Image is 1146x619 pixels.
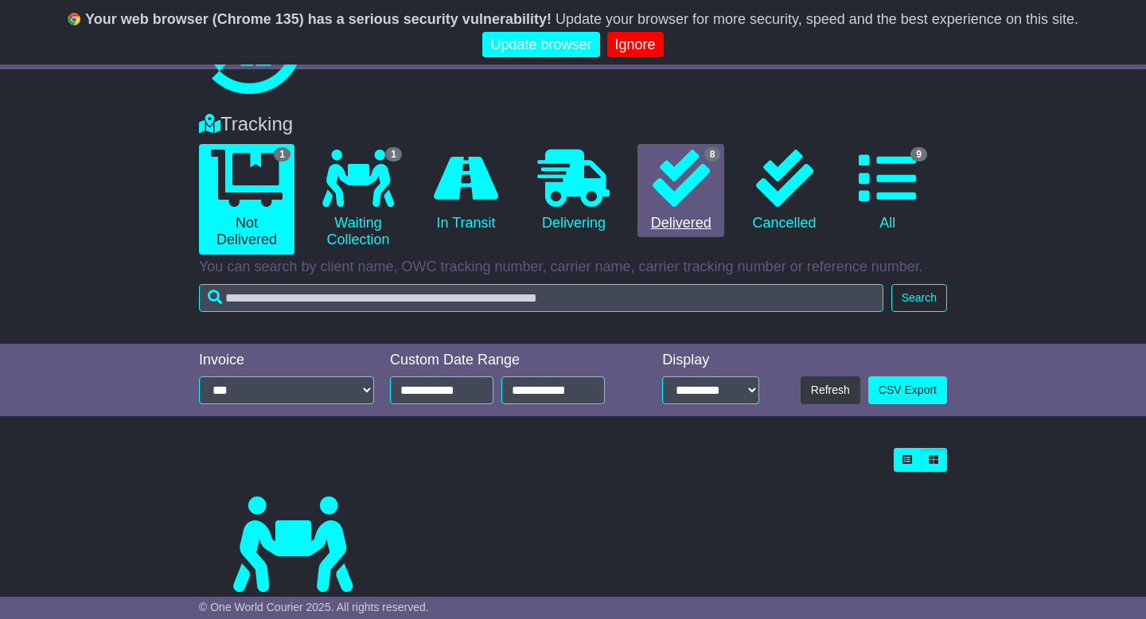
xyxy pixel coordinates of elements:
a: 9 All [844,144,931,238]
div: Tracking [191,113,955,136]
a: 1 Not Delivered [199,144,294,255]
a: Delivering [526,144,622,238]
button: Search [891,284,947,312]
a: 8 Delivered [637,144,724,238]
a: 1 Waiting Collection [310,144,406,255]
span: 1 [385,147,402,162]
button: Refresh [801,376,860,404]
b: Your web browser (Chrome 135) has a serious security vulnerability! [85,11,552,27]
a: CSV Export [868,376,947,404]
a: Ignore [607,32,664,58]
span: 1 [274,147,290,162]
span: 9 [910,147,927,162]
div: Invoice [199,352,374,369]
span: Update your browser for more security, speed and the best experience on this site. [555,11,1078,27]
span: © One World Courier 2025. All rights reserved. [199,601,429,613]
div: Custom Date Range [390,352,629,369]
span: 8 [704,147,721,162]
p: You can search by client name, OWC tracking number, carrier name, carrier tracking number or refe... [199,259,947,276]
a: In Transit [422,144,510,238]
a: Cancelled [740,144,828,238]
div: Display [662,352,759,369]
a: Update browser [482,32,599,58]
